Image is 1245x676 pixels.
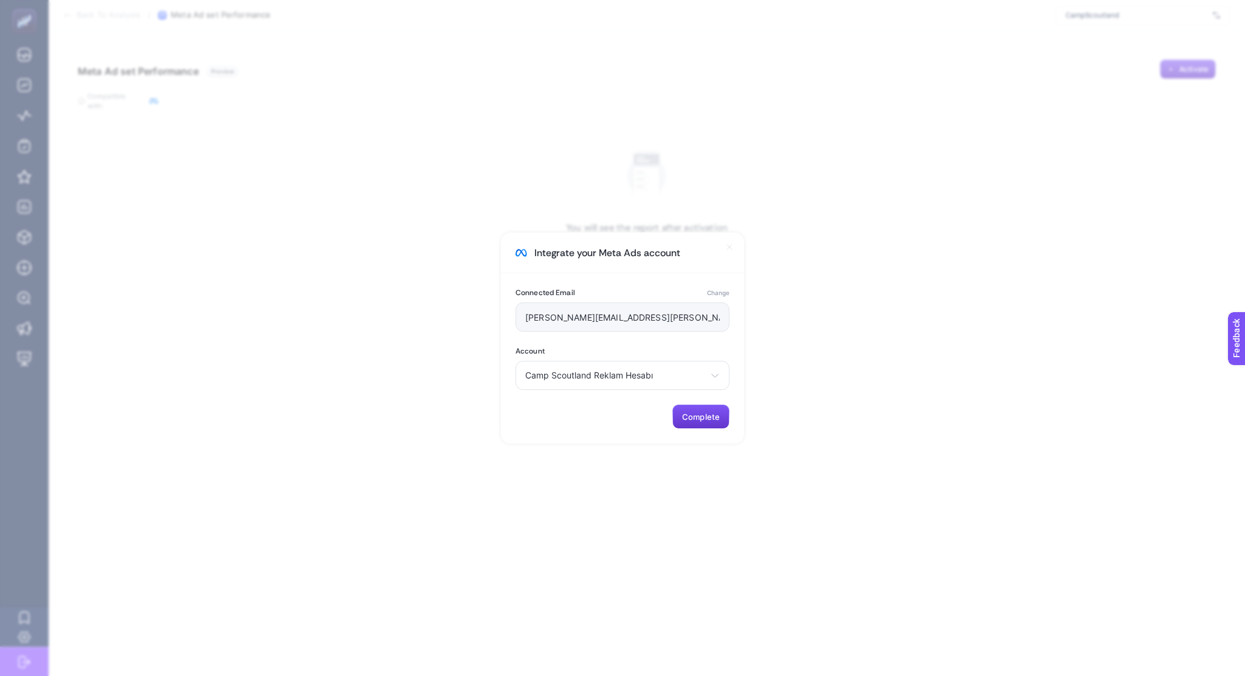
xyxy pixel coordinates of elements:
button: Complete [672,405,729,429]
span: Complete [682,412,720,422]
label: Account [516,346,729,356]
span: Feedback [7,4,46,13]
input: youremail@example.com [525,312,720,322]
span: Camp Scoutland Reklam Hesabı [525,371,705,380]
label: Connected Email [516,288,575,298]
h1: Integrate your Meta Ads account [534,247,680,259]
button: Change [707,288,729,298]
